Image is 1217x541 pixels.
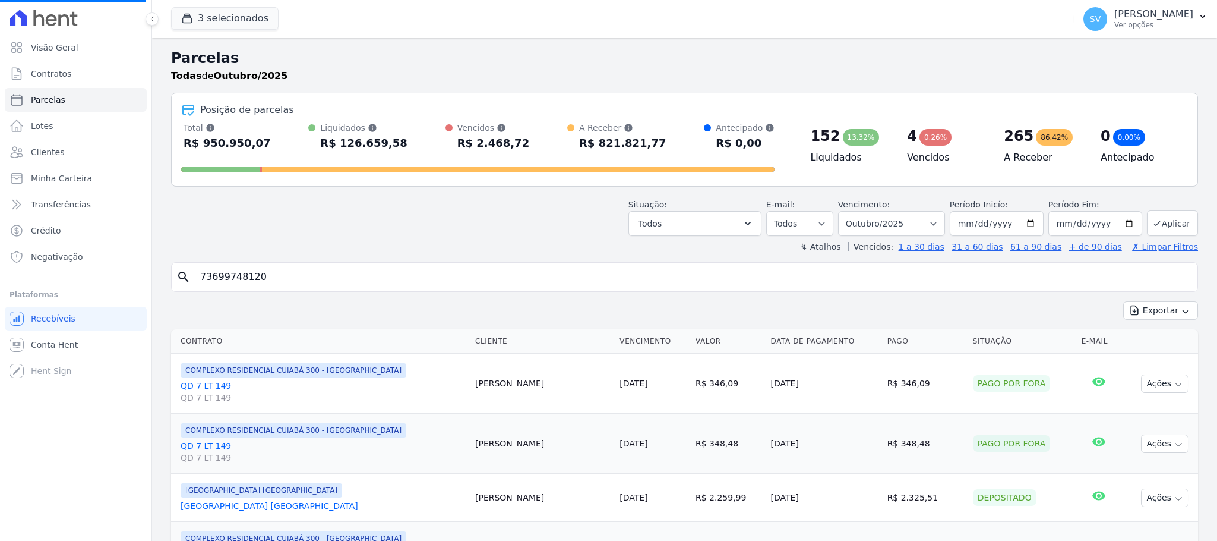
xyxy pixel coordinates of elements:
[5,166,147,190] a: Minha Carteira
[181,500,466,512] a: [GEOGRAPHIC_DATA] [GEOGRAPHIC_DATA]
[5,114,147,138] a: Lotes
[31,120,53,132] span: Lotes
[1090,15,1101,23] span: SV
[5,193,147,216] a: Transferências
[1004,150,1082,165] h4: A Receber
[5,140,147,164] a: Clientes
[716,122,775,134] div: Antecipado
[171,7,279,30] button: 3 selecionados
[1101,150,1178,165] h4: Antecipado
[716,134,775,153] div: R$ 0,00
[171,70,202,81] strong: Todas
[810,127,840,146] div: 152
[968,329,1077,354] th: Situação
[883,329,968,354] th: Pago
[691,354,766,414] td: R$ 346,09
[973,489,1036,506] div: Depositado
[31,172,92,184] span: Minha Carteira
[619,439,647,448] a: [DATE]
[181,452,466,464] span: QD 7 LT 149
[579,134,666,153] div: R$ 821.821,77
[5,245,147,269] a: Negativação
[883,414,968,474] td: R$ 348,48
[1036,129,1073,146] div: 86,42%
[843,129,880,146] div: 13,32%
[181,363,406,378] span: COMPLEXO RESIDENCIAL CUIABÁ 300 - [GEOGRAPHIC_DATA]
[181,483,342,498] span: [GEOGRAPHIC_DATA] [GEOGRAPHIC_DATA]
[952,242,1003,251] a: 31 a 60 dias
[766,474,883,522] td: [DATE]
[5,219,147,243] a: Crédito
[907,150,985,165] h4: Vencidos
[31,251,83,263] span: Negativação
[766,329,883,354] th: Data de Pagamento
[1069,242,1122,251] a: + de 90 dias
[320,122,407,134] div: Liquidados
[171,329,470,354] th: Contrato
[171,69,287,83] p: de
[1127,242,1198,251] a: ✗ Limpar Filtros
[1141,375,1188,393] button: Ações
[1147,210,1198,236] button: Aplicar
[1114,8,1193,20] p: [PERSON_NAME]
[5,36,147,59] a: Visão Geral
[619,379,647,388] a: [DATE]
[10,288,142,302] div: Plataformas
[5,333,147,357] a: Conta Hent
[31,199,91,210] span: Transferências
[579,122,666,134] div: A Receber
[5,307,147,331] a: Recebíveis
[766,354,883,414] td: [DATE]
[619,493,647,502] a: [DATE]
[184,122,271,134] div: Total
[470,414,615,474] td: [PERSON_NAME]
[470,474,615,522] td: [PERSON_NAME]
[1010,242,1061,251] a: 61 a 90 dias
[5,88,147,112] a: Parcelas
[919,129,952,146] div: 0,26%
[1113,129,1145,146] div: 0,00%
[838,200,890,209] label: Vencimento:
[810,150,888,165] h4: Liquidados
[1077,329,1121,354] th: E-mail
[638,216,662,231] span: Todos
[470,329,615,354] th: Cliente
[628,200,667,209] label: Situação:
[766,414,883,474] td: [DATE]
[181,380,466,404] a: QD 7 LT 149QD 7 LT 149
[31,225,61,237] span: Crédito
[193,265,1193,289] input: Buscar por nome do lote ou do cliente
[31,68,71,80] span: Contratos
[1074,2,1217,36] button: SV [PERSON_NAME] Ver opções
[973,375,1051,392] div: Pago por fora
[899,242,944,251] a: 1 a 30 dias
[457,122,529,134] div: Vencidos
[800,242,840,251] label: ↯ Atalhos
[200,103,294,117] div: Posição de parcelas
[5,62,147,86] a: Contratos
[184,134,271,153] div: R$ 950.950,07
[883,474,968,522] td: R$ 2.325,51
[973,435,1051,452] div: Pago por fora
[470,354,615,414] td: [PERSON_NAME]
[1141,435,1188,453] button: Ações
[31,313,75,325] span: Recebíveis
[615,329,691,354] th: Vencimento
[1048,199,1142,211] label: Período Fim:
[176,270,191,284] i: search
[31,339,78,351] span: Conta Hent
[320,134,407,153] div: R$ 126.659,58
[181,392,466,404] span: QD 7 LT 149
[848,242,893,251] label: Vencidos:
[691,474,766,522] td: R$ 2.259,99
[181,440,466,464] a: QD 7 LT 149QD 7 LT 149
[214,70,288,81] strong: Outubro/2025
[171,48,1198,69] h2: Parcelas
[31,94,65,106] span: Parcelas
[457,134,529,153] div: R$ 2.468,72
[691,414,766,474] td: R$ 348,48
[907,127,917,146] div: 4
[1101,127,1111,146] div: 0
[883,354,968,414] td: R$ 346,09
[1141,489,1188,507] button: Ações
